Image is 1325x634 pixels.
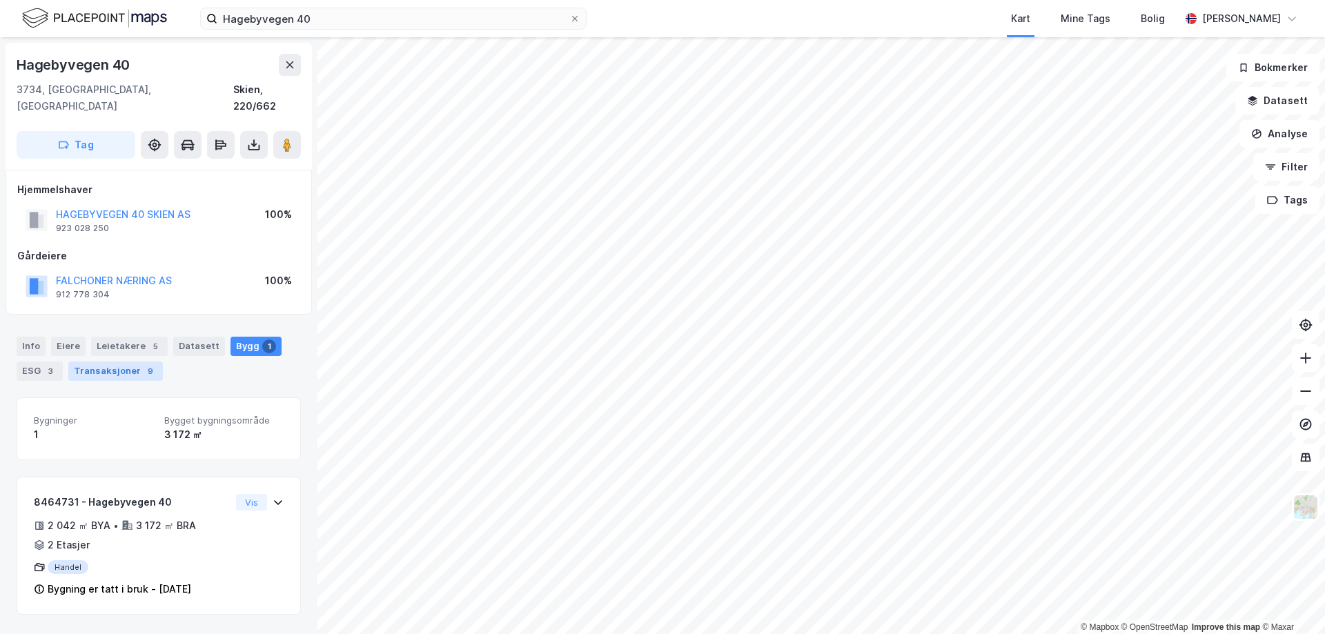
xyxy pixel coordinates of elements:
div: Bygg [230,337,282,356]
div: • [113,520,119,531]
div: 100% [265,273,292,289]
a: Improve this map [1192,622,1260,632]
img: Z [1293,494,1319,520]
div: Info [17,337,46,356]
span: Bygget bygningsområde [164,415,284,426]
div: 912 778 304 [56,289,110,300]
button: Vis [236,494,267,511]
div: 100% [265,206,292,223]
div: 1 [262,339,276,353]
div: 3 [43,364,57,378]
a: OpenStreetMap [1121,622,1188,632]
button: Analyse [1239,120,1319,148]
div: Hjemmelshaver [17,181,300,198]
div: [PERSON_NAME] [1202,10,1281,27]
div: 923 028 250 [56,223,109,234]
div: Kart [1011,10,1030,27]
span: Bygninger [34,415,153,426]
button: Datasett [1235,87,1319,115]
div: Datasett [173,337,225,356]
div: Bygning er tatt i bruk - [DATE] [48,581,191,597]
div: 8464731 - Hagebyvegen 40 [34,494,230,511]
div: 3 172 ㎡ [164,426,284,443]
div: Hagebyvegen 40 [17,54,132,76]
div: Skien, 220/662 [233,81,301,115]
div: 2 Etasjer [48,537,90,553]
div: 1 [34,426,153,443]
button: Tags [1255,186,1319,214]
div: ESG [17,361,63,381]
a: Mapbox [1081,622,1119,632]
div: Bolig [1141,10,1165,27]
div: 2 042 ㎡ BYA [48,517,110,534]
button: Filter [1253,153,1319,181]
img: logo.f888ab2527a4732fd821a326f86c7f29.svg [22,6,167,30]
button: Tag [17,131,135,159]
div: Transaksjoner [68,361,163,381]
div: 5 [148,339,162,353]
div: 9 [144,364,157,378]
button: Bokmerker [1226,54,1319,81]
div: 3 172 ㎡ BRA [136,517,196,534]
input: Søk på adresse, matrikkel, gårdeiere, leietakere eller personer [217,8,569,29]
div: Mine Tags [1061,10,1110,27]
div: Gårdeiere [17,248,300,264]
div: Leietakere [91,337,168,356]
div: Eiere [51,337,86,356]
iframe: Chat Widget [1256,568,1325,634]
div: 3734, [GEOGRAPHIC_DATA], [GEOGRAPHIC_DATA] [17,81,233,115]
